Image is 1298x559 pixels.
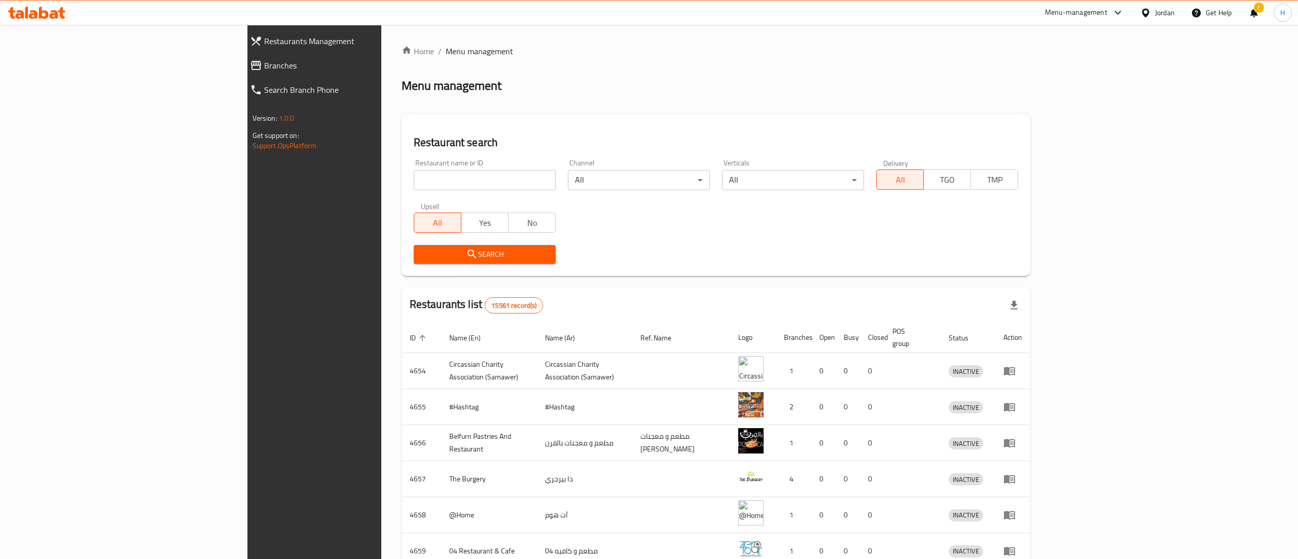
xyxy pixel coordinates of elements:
td: 0 [811,461,836,497]
th: Logo [730,322,776,353]
div: Menu [1003,401,1022,413]
div: All [722,170,864,190]
a: Search Branch Phone [242,78,464,102]
td: مطعم و معجنات [PERSON_NAME] [632,425,730,461]
button: All [876,169,924,190]
span: Branches [264,59,456,72]
td: 0 [836,389,860,425]
span: Get support on: [253,129,299,142]
td: 0 [860,389,884,425]
span: No [513,216,552,230]
span: INACTIVE [949,402,983,413]
span: Restaurants Management [264,35,456,47]
td: ​Circassian ​Charity ​Association​ (Samawer) [441,353,537,389]
td: The Burgery [441,461,537,497]
span: TGO [928,172,967,187]
div: INACTIVE [949,437,983,449]
div: Menu [1003,509,1022,521]
td: 0 [860,353,884,389]
span: INACTIVE [949,474,983,485]
td: 2 [776,389,811,425]
span: 15561 record(s) [485,301,543,310]
td: 0 [836,497,860,533]
div: INACTIVE [949,401,983,413]
td: ​Circassian ​Charity ​Association​ (Samawer) [537,353,633,389]
td: 0 [836,353,860,389]
label: Upsell [421,202,440,209]
span: INACTIVE [949,509,983,521]
div: Total records count [485,297,543,313]
span: TMP [975,172,1014,187]
h2: Restaurant search [414,135,1019,150]
span: Ref. Name [640,332,684,344]
td: 0 [860,425,884,461]
div: Menu [1003,365,1022,377]
input: Search for restaurant name or ID.. [414,170,556,190]
span: Search Branch Phone [264,84,456,96]
a: Support.OpsPlatform [253,139,317,152]
label: Delivery [883,159,909,166]
td: ذا بيرجري [537,461,633,497]
td: 0 [811,389,836,425]
h2: Restaurants list [410,297,544,313]
button: Yes [461,213,509,233]
td: 0 [811,425,836,461]
td: 0 [860,497,884,533]
div: Jordan [1155,7,1175,18]
th: Action [995,322,1030,353]
td: Belfurn Pastries And Restaurant [441,425,537,461]
td: 0 [836,425,860,461]
th: Branches [776,322,811,353]
img: The Burgery [738,464,764,490]
span: INACTIVE [949,438,983,449]
span: ID [410,332,429,344]
img: Belfurn Pastries And Restaurant [738,428,764,453]
span: Search [422,248,548,261]
td: مطعم و معجنات بالفرن [537,425,633,461]
td: #Hashtag [537,389,633,425]
span: Menu management [446,45,513,57]
th: Open [811,322,836,353]
div: Menu [1003,437,1022,449]
span: Status [949,332,982,344]
div: Menu-management [1045,7,1107,19]
span: All [418,216,457,230]
button: TGO [923,169,971,190]
h2: Menu management [402,78,501,94]
th: Busy [836,322,860,353]
button: All [414,213,461,233]
div: Menu [1003,545,1022,557]
button: TMP [970,169,1018,190]
td: 0 [811,353,836,389]
span: All [881,172,920,187]
button: No [508,213,556,233]
td: @Home [441,497,537,533]
td: 0 [860,461,884,497]
span: Version: [253,112,277,125]
td: آت هوم [537,497,633,533]
td: 4 [776,461,811,497]
th: Closed [860,322,884,353]
span: Name (Ar) [545,332,588,344]
span: Yes [465,216,504,230]
span: H [1280,7,1285,18]
div: INACTIVE [949,473,983,485]
div: INACTIVE [949,545,983,557]
div: All [568,170,710,190]
td: #Hashtag [441,389,537,425]
td: 0 [836,461,860,497]
img: ​Circassian ​Charity ​Association​ (Samawer) [738,356,764,381]
img: @Home [738,500,764,526]
div: INACTIVE [949,365,983,377]
span: 1.0.0 [279,112,295,125]
span: Name (En) [449,332,494,344]
td: 0 [811,497,836,533]
span: POS group [892,325,929,350]
img: #Hashtag [738,392,764,417]
td: 1 [776,353,811,389]
a: Restaurants Management [242,29,464,53]
div: Export file [1002,293,1026,318]
td: 1 [776,497,811,533]
div: Menu [1003,473,1022,485]
nav: breadcrumb [402,45,1031,57]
